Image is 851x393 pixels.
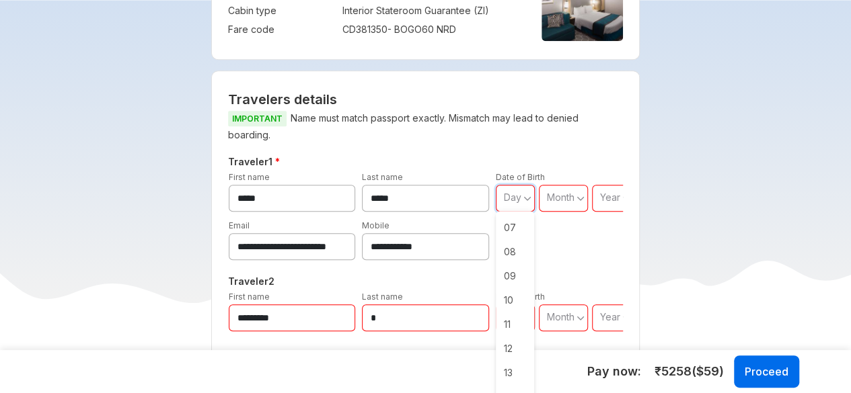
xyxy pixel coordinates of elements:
span: 13 [496,361,534,385]
span: Year [600,311,620,322]
svg: angle down [622,311,630,324]
span: 07 [496,216,534,240]
label: First name [229,292,270,302]
span: 12 [496,337,534,361]
td: : [336,20,342,39]
span: Month [547,191,575,203]
label: Last name [362,292,403,302]
span: ₹ 5258 ($ 59 ) [655,363,724,380]
span: IMPORTANT [228,111,287,126]
span: Day [504,191,521,203]
svg: angle down [577,311,585,324]
label: First name [229,172,270,182]
label: Mobile [362,220,390,230]
td: : [336,1,342,20]
svg: angle down [622,191,630,205]
span: 10 [496,288,534,312]
svg: angle down [523,191,531,205]
h5: Traveler 2 [225,273,626,290]
label: Last name [362,172,403,182]
button: Proceed [734,355,799,388]
h5: Traveler 1 [225,154,626,170]
span: 09 [496,264,534,288]
td: Cabin type [228,1,336,20]
span: 11 [496,312,534,337]
span: Month [547,311,575,322]
svg: angle down [577,191,585,205]
td: Interior Stateroom Guarantee (ZI) [342,1,519,20]
h2: Dining Preference [228,349,624,365]
div: CD381350 - BOGO60 NRD [342,23,519,36]
span: 08 [496,240,534,264]
td: Fare code [228,20,336,39]
h2: Travelers details [228,91,624,107]
p: Name must match passport exactly. Mismatch may lead to denied boarding. [228,110,624,143]
label: Date of Birth [496,172,545,182]
h5: Pay now: [587,363,641,380]
label: Email [229,220,250,230]
span: Year [600,191,620,203]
